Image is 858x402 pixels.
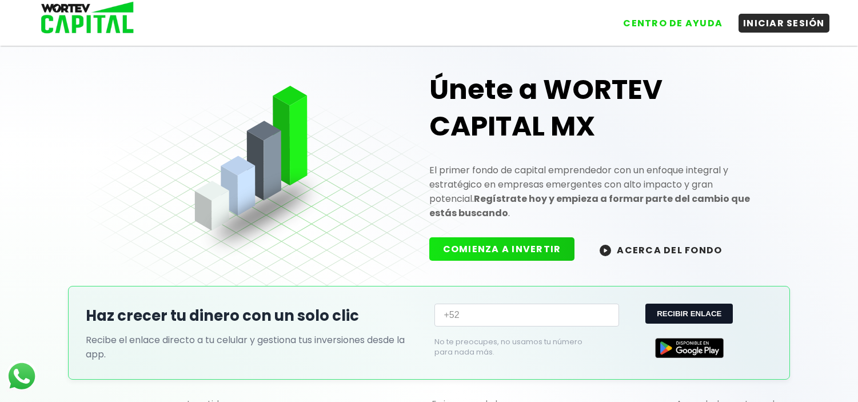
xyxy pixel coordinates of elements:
button: ACERCA DEL FONDO [586,237,736,262]
a: INICIAR SESIÓN [727,5,829,33]
h1: Únete a WORTEV CAPITAL MX [429,71,772,145]
button: CENTRO DE AYUDA [618,14,727,33]
strong: Regístrate hoy y empieza a formar parte del cambio que estás buscando [429,192,750,220]
p: El primer fondo de capital emprendedor con un enfoque integral y estratégico en empresas emergent... [429,163,772,220]
h2: Haz crecer tu dinero con un solo clic [86,305,423,327]
img: Google Play [655,338,724,358]
a: COMIENZA A INVERTIR [429,242,586,256]
button: RECIBIR ENLACE [645,304,733,324]
button: INICIAR SESIÓN [739,14,829,33]
a: CENTRO DE AYUDA [607,5,727,33]
p: No te preocupes, no usamos tu número para nada más. [434,337,600,357]
button: COMIENZA A INVERTIR [429,237,575,261]
img: logos_whatsapp-icon.242b2217.svg [6,360,38,392]
p: Recibe el enlace directo a tu celular y gestiona tus inversiones desde la app. [86,333,423,361]
img: wortev-capital-acerca-del-fondo [600,245,611,256]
